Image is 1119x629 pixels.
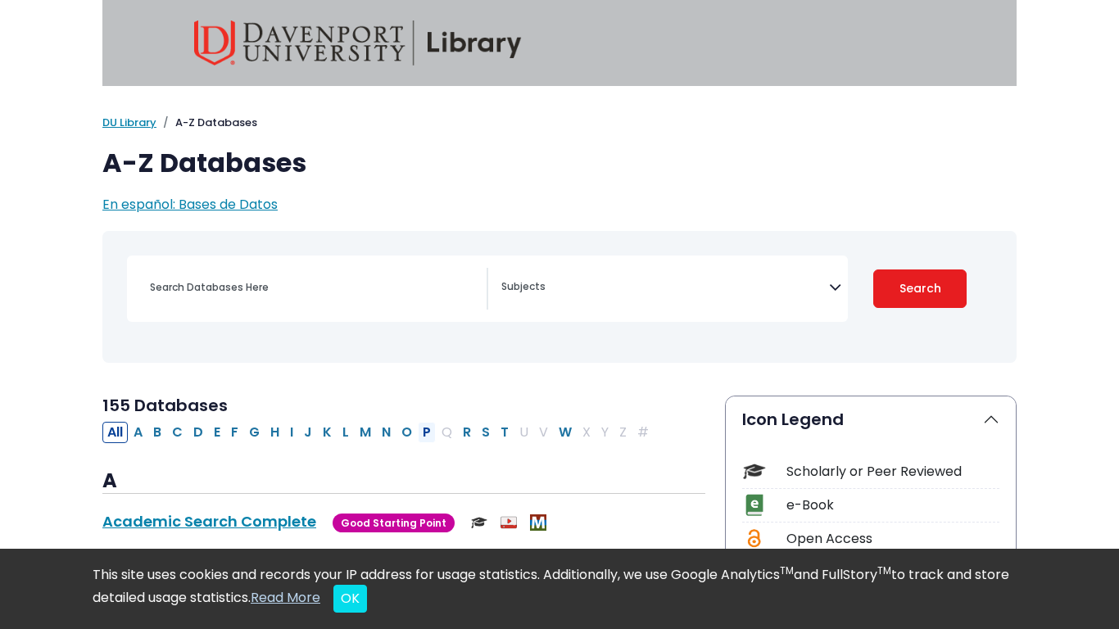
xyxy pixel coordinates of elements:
[299,422,317,443] button: Filter Results J
[338,422,354,443] button: Filter Results L
[167,422,188,443] button: Filter Results C
[418,422,436,443] button: Filter Results P
[251,588,320,607] a: Read More
[102,115,156,130] a: DU Library
[285,422,298,443] button: Filter Results I
[786,529,999,549] div: Open Access
[102,422,655,441] div: Alpha-list to filter by first letter of database name
[333,585,367,613] button: Close
[501,282,829,295] textarea: Search
[93,565,1026,613] div: This site uses cookies and records your IP address for usage statistics. Additionally, we use Goo...
[744,527,764,550] img: Icon Open Access
[530,514,546,531] img: MeL (Michigan electronic Library)
[226,422,243,443] button: Filter Results F
[244,422,265,443] button: Filter Results G
[477,422,495,443] button: Filter Results S
[102,394,228,417] span: 155 Databases
[148,422,166,443] button: Filter Results B
[102,147,1017,179] h1: A-Z Databases
[743,460,765,482] img: Icon Scholarly or Peer Reviewed
[102,195,278,214] a: En español: Bases de Datos
[209,422,225,443] button: Filter Results E
[102,511,316,532] a: Academic Search Complete
[396,422,417,443] button: Filter Results O
[780,563,794,577] sup: TM
[496,422,514,443] button: Filter Results T
[102,422,128,443] button: All
[554,422,577,443] button: Filter Results W
[102,115,1017,131] nav: breadcrumb
[873,269,967,308] button: Submit for Search Results
[156,115,257,131] li: A-Z Databases
[102,231,1017,363] nav: Search filters
[743,494,765,516] img: Icon e-Book
[140,275,487,299] input: Search database by title or keyword
[726,396,1016,442] button: Icon Legend
[318,422,337,443] button: Filter Results K
[102,545,705,565] p: Covers all subjects, especially science, humanities, and law.
[265,422,284,443] button: Filter Results H
[129,422,147,443] button: Filter Results A
[102,469,705,494] h3: A
[458,422,476,443] button: Filter Results R
[501,514,517,531] img: Audio & Video
[471,514,487,531] img: Scholarly or Peer Reviewed
[877,563,891,577] sup: TM
[194,20,522,66] img: Davenport University Library
[786,496,999,515] div: e-Book
[188,422,208,443] button: Filter Results D
[355,422,376,443] button: Filter Results M
[333,514,455,532] span: Good Starting Point
[377,422,396,443] button: Filter Results N
[786,462,999,482] div: Scholarly or Peer Reviewed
